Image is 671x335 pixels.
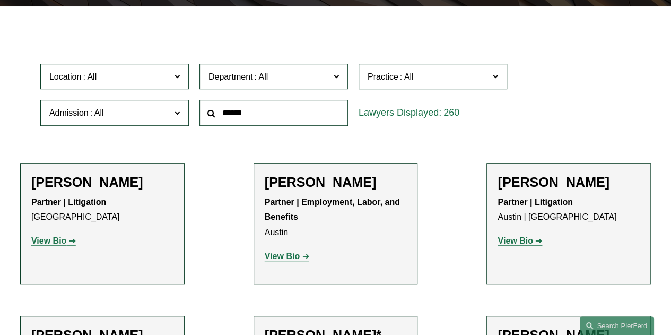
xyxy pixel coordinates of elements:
[498,236,542,245] a: View Bio
[49,108,89,117] span: Admission
[31,197,106,207] strong: Partner | Litigation
[265,197,403,222] strong: Partner | Employment, Labor, and Benefits
[265,195,407,240] p: Austin
[498,197,572,207] strong: Partner | Litigation
[498,195,640,226] p: Austin | [GEOGRAPHIC_DATA]
[31,174,173,190] h2: [PERSON_NAME]
[368,72,398,81] span: Practice
[31,236,66,245] strong: View Bio
[49,72,82,81] span: Location
[580,316,654,335] a: Search this site
[265,252,300,261] strong: View Bio
[265,174,407,190] h2: [PERSON_NAME]
[31,195,173,226] p: [GEOGRAPHIC_DATA]
[443,107,459,118] span: 260
[265,252,309,261] a: View Bio
[208,72,253,81] span: Department
[498,174,640,190] h2: [PERSON_NAME]
[498,236,533,245] strong: View Bio
[31,236,76,245] a: View Bio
